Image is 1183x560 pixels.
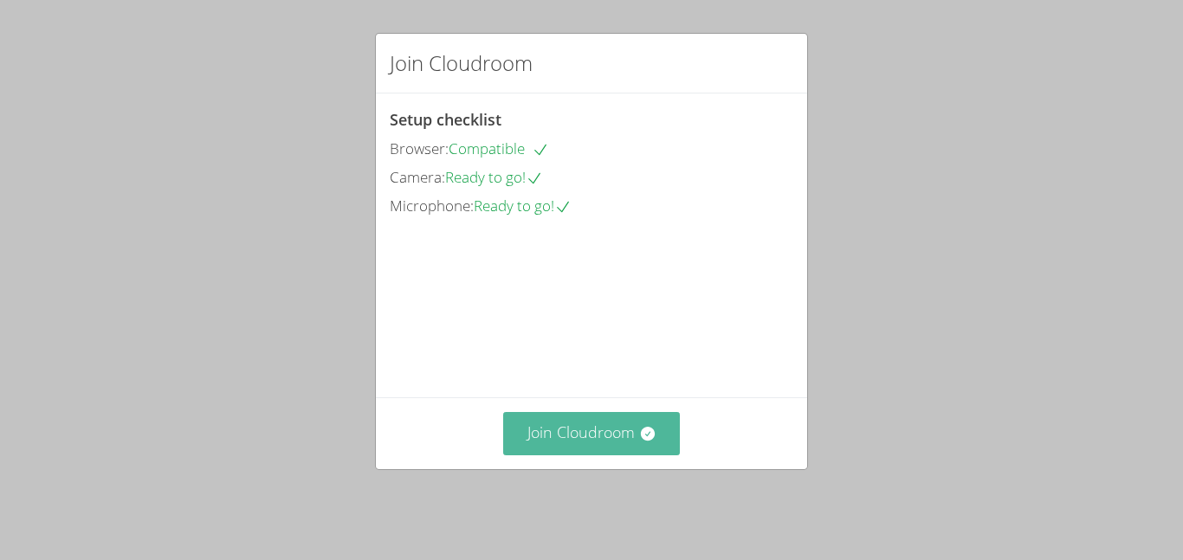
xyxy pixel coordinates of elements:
span: Compatible [449,138,549,158]
span: Camera: [390,167,445,187]
span: Ready to go! [445,167,543,187]
span: Setup checklist [390,109,501,130]
span: Ready to go! [474,196,572,216]
h2: Join Cloudroom [390,48,533,79]
span: Browser: [390,138,449,158]
button: Join Cloudroom [503,412,681,454]
span: Microphone: [390,196,474,216]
